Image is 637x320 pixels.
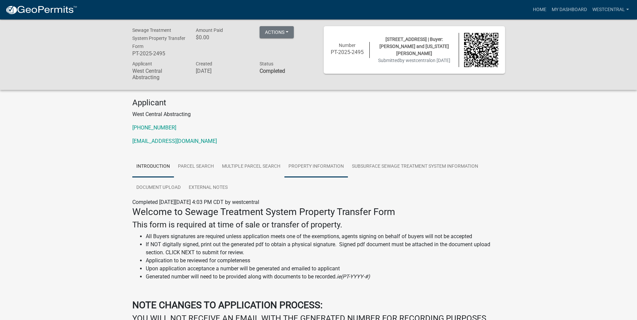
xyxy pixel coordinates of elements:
span: Number [339,43,356,48]
h4: Applicant [132,98,505,108]
a: westcentral [590,3,632,16]
span: Status [260,61,273,66]
strong: Completed [260,68,285,74]
a: Multiple Parcel Search [218,156,284,177]
a: [PHONE_NUMBER] [132,124,176,131]
span: Amount Paid [196,28,223,33]
a: Property Information [284,156,348,177]
span: Applicant [132,61,152,66]
h6: [DATE] [196,68,249,74]
li: Application to be reviewed for completeness [146,257,505,265]
strong: NOTE CHANGES TO APPLICATION PROCESS: [132,300,323,311]
span: by westcentral [400,58,430,63]
a: Parcel search [174,156,218,177]
img: QR code [464,33,498,67]
span: [STREET_ADDRESS] | Buyer: [PERSON_NAME] and [US_STATE][PERSON_NAME] [379,37,449,56]
a: Document Upload [132,177,185,199]
a: Subsurface Sewage Treatment System Information [348,156,482,177]
span: Sewage Treatment System Property Transfer Form [132,28,185,49]
a: Introduction [132,156,174,177]
a: [EMAIL_ADDRESS][DOMAIN_NAME] [132,138,217,144]
h6: West Central Abstracting [132,68,186,81]
h3: Welcome to Sewage Treatment System Property Transfer Form [132,206,505,218]
a: Home [530,3,549,16]
i: ie(PT-YYYY-#) [337,273,370,280]
li: Generated number will need to be provided along with documents to be recorded. [146,273,505,281]
span: Created [196,61,212,66]
h6: PT-2025-2495 [132,50,186,57]
li: If NOT digitally signed, print out the generated pdf to obtain a physical signature. Signed pdf d... [146,241,505,257]
li: All Buyers signatures are required unless application meets one of the exemptions, agents signing... [146,232,505,241]
span: Submitted on [DATE] [378,58,450,63]
li: Upon application acceptance a number will be generated and emailed to applicant [146,265,505,273]
h6: PT-2025-2495 [330,49,365,55]
p: West Central Abstracting [132,110,505,118]
h6: $0.00 [196,34,249,41]
a: My Dashboard [549,3,590,16]
h4: This form is required at time of sale or transfer of property. [132,220,505,230]
a: External Notes [185,177,232,199]
button: Actions [260,26,294,38]
span: Completed [DATE][DATE] 4:03 PM CDT by westcentral [132,199,259,205]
